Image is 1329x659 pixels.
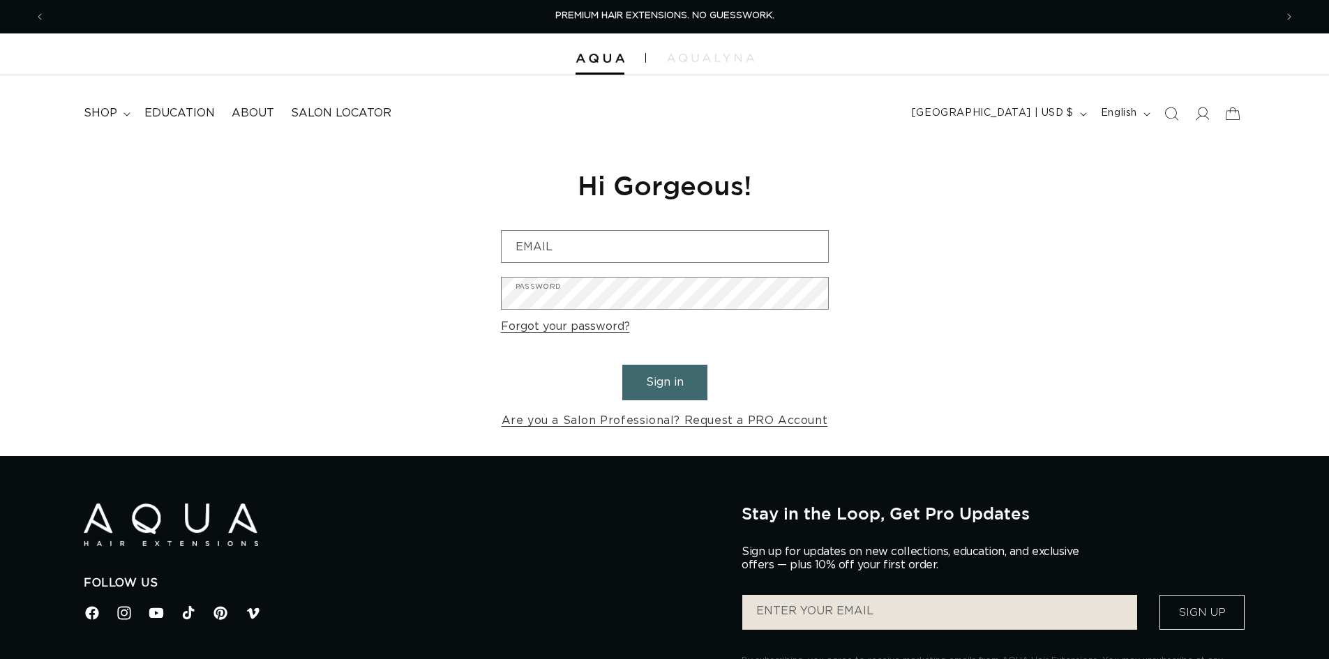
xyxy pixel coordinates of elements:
[622,365,707,400] button: Sign in
[136,98,223,129] a: Education
[1093,100,1156,127] button: English
[144,106,215,121] span: Education
[283,98,400,129] a: Salon Locator
[667,54,754,62] img: aqualyna.com
[1101,106,1137,121] span: English
[903,100,1093,127] button: [GEOGRAPHIC_DATA] | USD $
[84,503,258,546] img: Aqua Hair Extensions
[502,231,828,262] input: Email
[555,11,774,20] span: PREMIUM HAIR EXTENSIONS. NO GUESSWORK.
[75,98,136,129] summary: shop
[502,411,828,431] a: Are you a Salon Professional? Request a PRO Account
[742,595,1137,630] input: ENTER YOUR EMAIL
[742,503,1245,523] h2: Stay in the Loop, Get Pro Updates
[742,545,1090,572] p: Sign up for updates on new collections, education, and exclusive offers — plus 10% off your first...
[1159,595,1245,630] button: Sign Up
[501,317,630,337] a: Forgot your password?
[1156,98,1187,129] summary: Search
[84,576,721,591] h2: Follow Us
[24,3,55,30] button: Previous announcement
[232,106,274,121] span: About
[501,168,829,202] h1: Hi Gorgeous!
[576,54,624,63] img: Aqua Hair Extensions
[912,106,1074,121] span: [GEOGRAPHIC_DATA] | USD $
[1274,3,1305,30] button: Next announcement
[84,106,117,121] span: shop
[291,106,391,121] span: Salon Locator
[223,98,283,129] a: About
